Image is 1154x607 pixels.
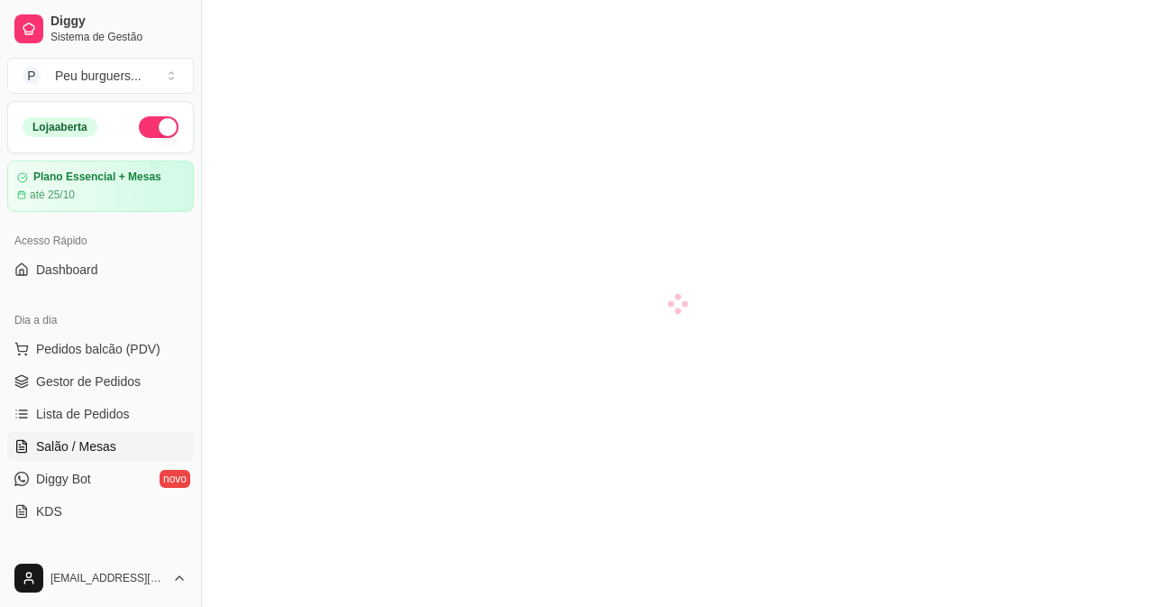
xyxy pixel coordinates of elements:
div: Acesso Rápido [7,226,194,255]
span: [EMAIL_ADDRESS][DOMAIN_NAME] [50,571,165,585]
a: KDS [7,497,194,526]
a: DiggySistema de Gestão [7,7,194,51]
a: Diggy Botnovo [7,464,194,493]
article: até 25/10 [30,188,75,202]
a: Salão / Mesas [7,432,194,461]
article: Plano Essencial + Mesas [33,170,161,184]
span: KDS [36,502,62,520]
button: Select a team [7,58,194,94]
div: Dia a dia [7,306,194,335]
span: Diggy Bot [36,470,91,488]
a: Dashboard [7,255,194,284]
div: Loja aberta [23,117,97,137]
span: Dashboard [36,261,98,279]
span: Gestor de Pedidos [36,372,141,391]
button: Alterar Status [139,116,179,138]
span: Sistema de Gestão [50,30,187,44]
a: Lista de Pedidos [7,400,194,428]
span: Salão / Mesas [36,437,116,455]
span: Lista de Pedidos [36,405,130,423]
div: Peu burguers ... [55,67,142,85]
div: Catálogo [7,547,194,576]
span: Diggy [50,14,187,30]
span: P [23,67,41,85]
button: [EMAIL_ADDRESS][DOMAIN_NAME] [7,556,194,600]
button: Pedidos balcão (PDV) [7,335,194,363]
a: Gestor de Pedidos [7,367,194,396]
span: Pedidos balcão (PDV) [36,340,160,358]
a: Plano Essencial + Mesasaté 25/10 [7,161,194,212]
